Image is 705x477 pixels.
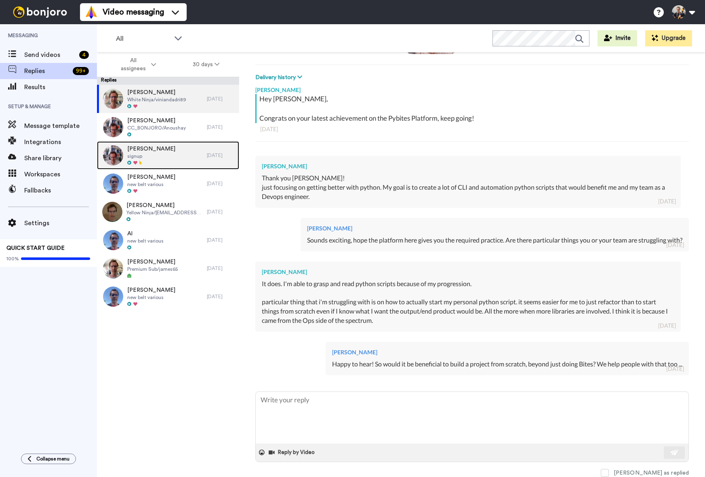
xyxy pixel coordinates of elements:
[126,201,203,209] span: [PERSON_NAME]
[116,34,170,44] span: All
[103,117,123,137] img: c77b8c34-0ae7-428d-9ddc-7ba8bfb5b8cc-thumb.jpg
[207,209,235,215] div: [DATE]
[24,186,97,195] span: Fallbacks
[207,124,235,130] div: [DATE]
[97,254,239,282] a: [PERSON_NAME]Premium Sub/james65[DATE]
[127,125,186,131] span: CC_BONJORO/Anoushay
[103,89,123,109] img: d1d50f06-ae92-4189-b9cd-17a6ab2c872c-thumb.jpg
[207,265,235,272] div: [DATE]
[24,169,97,179] span: Workspaces
[21,454,76,464] button: Collapse menu
[103,287,123,307] img: 5c65533e-4c9f-40a4-973f-5562398c4f2d-thumb.jpg
[127,181,175,188] span: new belt various
[207,237,235,243] div: [DATE]
[670,449,679,456] img: send-white.svg
[126,209,203,216] span: Yellow Ninja/[EMAIL_ADDRESS][DOMAIN_NAME]
[127,230,164,238] span: Al
[127,173,175,181] span: [PERSON_NAME]
[97,226,239,254] a: Alnew belt various[DATE]
[103,174,123,194] img: 5c65533e-4c9f-40a4-973f-5562398c4f2d-thumb.jpg
[103,145,123,165] img: d7ff3949-12ae-4579-97f4-e7c1c2f62a32-thumb.jpg
[97,282,239,311] a: [PERSON_NAME]new belt various[DATE]
[127,145,175,153] span: [PERSON_NAME]
[658,197,676,205] div: [DATE]
[85,6,98,19] img: vm-color.svg
[175,57,238,72] button: 30 days
[262,174,674,201] div: Thank you [PERSON_NAME]! just focusing on getting better with python. My goal is to create a lot ...
[207,293,235,300] div: [DATE]
[24,121,97,131] span: Message template
[24,153,97,163] span: Share library
[127,286,175,294] span: [PERSON_NAME]
[614,469,689,477] div: [PERSON_NAME] as replied
[262,268,674,276] div: [PERSON_NAME]
[268,446,317,458] button: Reply by Video
[24,82,97,92] span: Results
[97,113,239,141] a: [PERSON_NAME]CC_BONJORO/Anoushay[DATE]
[6,255,19,262] span: 100%
[127,294,175,301] span: new belt various
[658,322,676,330] div: [DATE]
[207,180,235,187] div: [DATE]
[73,67,89,75] div: 99 +
[97,141,239,169] a: [PERSON_NAME]signup[DATE]
[260,125,684,133] div: [DATE]
[127,117,186,125] span: [PERSON_NAME]
[598,30,637,46] button: Invite
[262,162,674,170] div: [PERSON_NAME]
[103,6,164,18] span: Video messaging
[307,236,682,245] div: Sounds exciting, hope the platform here gives you the required practice. Are there particular thi...
[103,230,123,250] img: 5c65533e-4c9f-40a4-973f-5562398c4f2d-thumb.jpg
[97,169,239,198] a: [PERSON_NAME]new belt various[DATE]
[127,238,164,244] span: new belt various
[262,279,674,325] div: It does. I'm able to grasp and read python scripts because of my progression. particular thing th...
[24,50,76,60] span: Send videos
[207,152,235,159] div: [DATE]
[10,6,70,18] img: bj-logo-header-white.svg
[127,258,178,266] span: [PERSON_NAME]
[103,258,123,278] img: 548f08b9-2fd5-43fe-8916-afcc7ef314e1-thumb.jpg
[207,96,235,102] div: [DATE]
[666,365,684,373] div: [DATE]
[127,88,186,96] span: [PERSON_NAME]
[666,241,684,249] div: [DATE]
[307,224,682,232] div: [PERSON_NAME]
[259,94,687,123] div: Hey [PERSON_NAME], Congrats on your latest achievement on the Pybites Platform, keep going!
[6,245,65,251] span: QUICK START GUIDE
[102,202,122,222] img: a9bf945d-61f4-4b59-8a8b-c3706c452e4d-thumb.jpg
[127,153,175,159] span: signup
[99,53,175,76] button: All assignees
[332,360,682,369] div: Happy to hear! So would it be beneficial to build a project from scratch, beyond just doing Bites...
[97,85,239,113] a: [PERSON_NAME]White Ninja/viniandadri89[DATE]
[255,73,305,82] button: Delivery history
[127,96,186,103] span: White Ninja/viniandadri89
[117,56,149,73] span: All assignees
[127,266,178,272] span: Premium Sub/james65
[97,198,239,226] a: [PERSON_NAME]Yellow Ninja/[EMAIL_ADDRESS][DOMAIN_NAME][DATE]
[24,66,69,76] span: Replies
[332,348,682,356] div: [PERSON_NAME]
[24,137,97,147] span: Integrations
[97,77,239,85] div: Replies
[24,218,97,228] span: Settings
[79,51,89,59] div: 4
[255,82,689,94] div: [PERSON_NAME]
[645,30,692,46] button: Upgrade
[36,456,69,462] span: Collapse menu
